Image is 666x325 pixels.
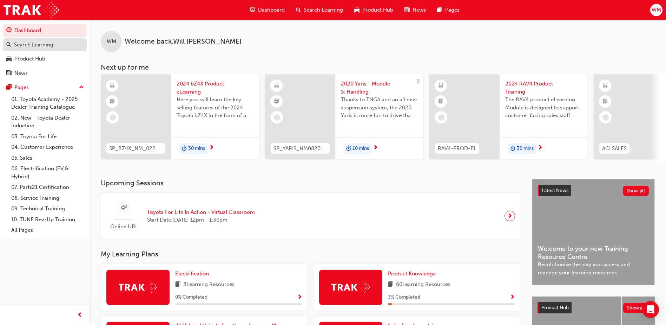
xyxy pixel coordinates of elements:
span: learningResourceType_ELEARNING-icon [438,81,443,90]
a: 02. New - Toyota Dealer Induction [8,113,87,131]
a: Electrification [175,270,212,278]
span: Pages [445,6,460,14]
span: booktick-icon [274,97,279,106]
span: learningResourceType_ELEARNING-icon [274,81,279,90]
a: 01. Toyota Academy - 2025 Dealer Training Catalogue [8,94,87,113]
span: next-icon [373,145,378,151]
span: car-icon [6,56,12,62]
span: duration-icon [182,144,187,153]
a: News [3,67,87,80]
button: WM [650,4,662,16]
a: 04. Customer Experience [8,142,87,153]
span: prev-icon [77,311,83,320]
div: Product Hub [14,55,45,63]
a: All Pages [8,225,87,236]
span: duration-icon [346,144,351,153]
span: next-icon [507,211,513,221]
button: Show Progress [297,293,302,302]
span: Product Hub [362,6,393,14]
span: Product Hub [541,305,569,311]
span: car-icon [354,6,360,14]
span: 10 mins [352,145,369,153]
span: next-icon [538,145,543,151]
span: WM [107,38,116,46]
span: WM [652,6,661,14]
span: booktick-icon [438,97,443,106]
h3: My Learning Plans [101,250,521,258]
span: 2020 Yaris - Module 5: Handling [341,80,417,96]
a: 06. Electrification (EV & Hybrid) [8,163,87,182]
button: Pages [3,81,87,94]
span: News [413,6,426,14]
span: RAV4-PROD-EL [438,145,476,153]
span: SP_BZ4X_NM_0224_EL01 [109,145,163,153]
span: 2024 RAV4 Product Training [505,80,582,96]
button: DashboardSearch LearningProduct HubNews [3,23,87,81]
span: SP_YARIS_NM0820_EL_05 [273,145,327,153]
a: guage-iconDashboard [244,3,290,17]
span: Here you will learn the key selling features of the 2024 Toyota bZ4X in the form of a virtual 6-p... [177,96,253,120]
a: 08. Service Training [8,193,87,204]
span: Latest News [542,187,568,193]
span: guage-icon [6,27,12,34]
span: learningResourceType_ELEARNING-icon [603,81,608,90]
a: Latest NewsShow all [538,185,649,196]
a: 03. Toyota For Life [8,131,87,142]
span: Welcome back , Will [PERSON_NAME] [125,38,242,46]
span: Start Date: [DATE] 12pm - 1:30pm [147,216,255,224]
span: learningRecordVerb_NONE-icon [110,114,116,121]
div: Search Learning [14,41,53,49]
span: 3 % Completed [388,293,420,301]
span: booktick-icon [110,97,115,106]
span: Thanks to TNGA and an all new suspension system, the 2020 Yaris is more fun to drive than ever be... [341,96,417,120]
button: Show Progress [510,293,515,302]
a: Product Hub [3,52,87,65]
button: Show all [623,303,649,313]
span: learningRecordVerb_NONE-icon [274,114,280,121]
h3: Next up for me [90,63,666,71]
span: up-icon [79,83,84,92]
span: pages-icon [6,84,12,91]
a: RAV4-PROD-EL2024 RAV4 Product TrainingThe RAV4 product eLearning Module is designed to support cu... [429,74,587,159]
h3: Upcoming Sessions [101,179,521,187]
a: 10. TUNE Rev-Up Training [8,214,87,225]
a: Trak [4,2,59,18]
span: Welcome to your new Training Resource Centre [538,245,649,261]
span: 60 Learning Resources [396,280,450,289]
span: learningRecordVerb_NONE-icon [602,114,609,121]
img: Trak [119,282,157,293]
span: 0 [416,78,420,85]
a: news-iconNews [399,3,431,17]
a: 05. Sales [8,153,87,164]
span: ACLSALES [602,145,627,153]
div: Pages [14,83,29,91]
span: news-icon [404,6,410,14]
img: Trak [331,282,370,293]
span: 8 Learning Resources [183,280,235,289]
a: search-iconSearch Learning [290,3,349,17]
a: 0SP_YARIS_NM0820_EL_052020 Yaris - Module 5: HandlingThanks to TNGA and an all new suspension sys... [265,74,423,159]
a: 09. Technical Training [8,203,87,214]
div: Open Intercom Messenger [642,301,659,318]
span: booktick-icon [603,97,608,106]
span: search-icon [6,42,11,48]
span: news-icon [6,70,12,77]
a: Search Learning [3,38,87,51]
span: 0 % Completed [175,293,207,301]
span: Online URL [106,223,141,231]
a: Product Knowledge [388,270,438,278]
a: 07. Parts21 Certification [8,182,87,193]
span: Show Progress [297,294,302,301]
span: Electrification [175,270,209,277]
a: pages-iconPages [431,3,465,17]
span: pages-icon [437,6,442,14]
span: Search Learning [304,6,343,14]
span: duration-icon [510,144,515,153]
a: SP_BZ4X_NM_0224_EL012024 bZ4X Product eLearningHere you will learn the key selling features of th... [101,74,259,159]
a: Dashboard [3,24,87,37]
div: News [14,69,28,77]
a: Online URLToyota For Life In Action - Virtual ClassroomStart Date:[DATE] 12pm - 1:30pm [106,199,515,234]
span: sessionType_ONLINE_URL-icon [121,203,127,212]
span: guage-icon [250,6,255,14]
